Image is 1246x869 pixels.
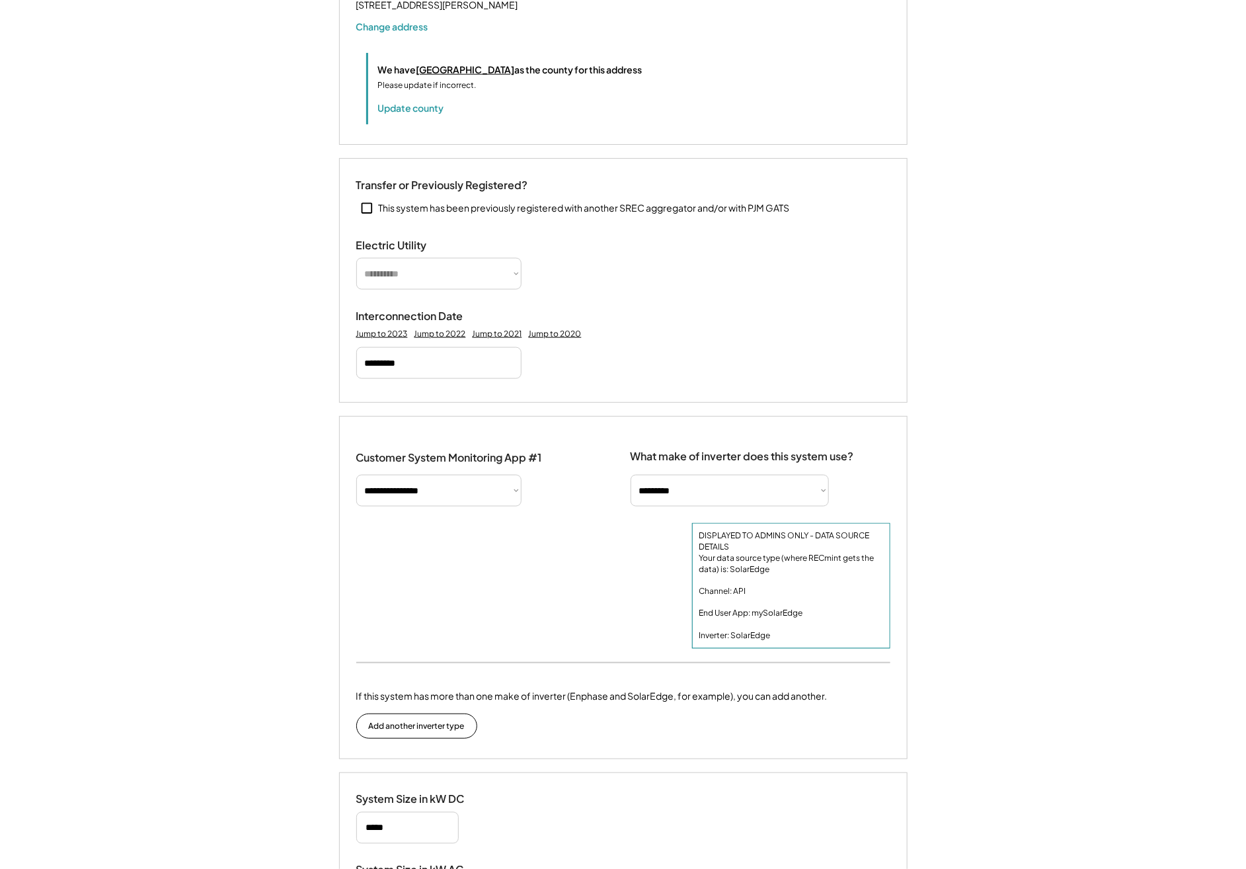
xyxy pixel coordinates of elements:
div: Jump to 2023 [356,329,408,339]
div: Please update if incorrect. [378,79,477,91]
div: If this system has more than one make of inverter (Enphase and SolarEdge, for example), you can a... [356,690,828,704]
button: Change address [356,20,428,33]
div: Jump to 2021 [473,329,522,339]
button: Add another inverter type [356,714,477,739]
div: This system has been previously registered with another SREC aggregator and/or with PJM GATS [379,202,790,215]
div: DISPLAYED TO ADMINS ONLY - DATA SOURCE DETAILS Your data source type (where RECmint gets the data... [699,530,883,641]
div: System Size in kW DC [356,793,488,807]
button: Update county [378,101,444,114]
div: Jump to 2020 [529,329,582,339]
div: We have as the county for this address [378,63,642,77]
u: [GEOGRAPHIC_DATA] [416,63,515,75]
div: Transfer or Previously Registered? [356,179,528,192]
div: Jump to 2022 [414,329,466,339]
div: Customer System Monitoring App #1 [356,436,542,466]
div: What make of inverter does this system use? [631,436,854,466]
div: Electric Utility [356,239,488,253]
div: Interconnection Date [356,310,488,323]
